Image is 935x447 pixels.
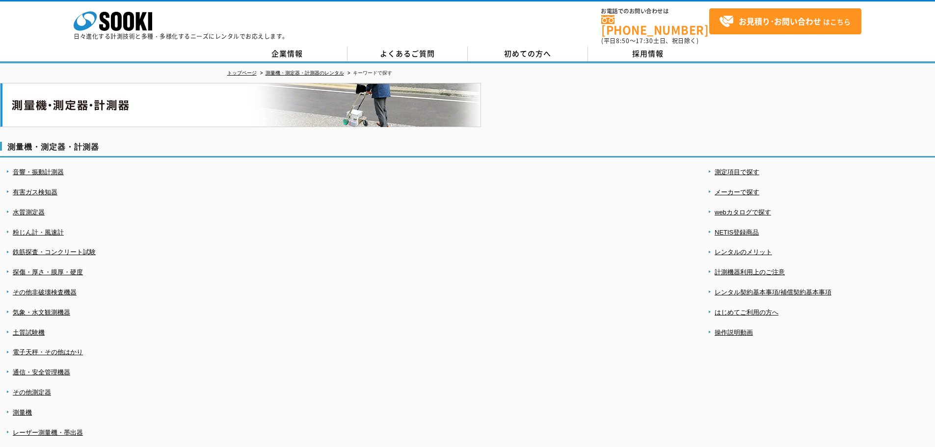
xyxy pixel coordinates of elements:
a: webカタログで探す [715,209,771,216]
a: レンタル契約基本事項/補償契約基本事項 [715,289,831,296]
span: 初めての方へ [504,48,551,59]
a: 測量機・測定器・計測器のレンタル [266,70,344,76]
a: その他非破壊検査機器 [13,289,77,296]
a: 粉じん計・風速計 [13,229,64,236]
a: 測量機 [13,409,32,416]
a: 鉄筋探査・コンクリート試験 [13,248,96,256]
a: 初めての方へ [468,47,588,61]
a: 企業情報 [227,47,347,61]
span: 8:50 [616,36,630,45]
span: はこちら [719,14,851,29]
strong: お見積り･お問い合わせ [739,15,821,27]
li: キーワードで探す [346,68,392,79]
a: レンタルのメリット [715,248,772,256]
a: 計測機器利用上のご注意 [715,268,785,276]
a: 電子天秤・その他はかり [13,348,83,356]
a: 音響・振動計測器 [13,168,64,176]
a: 気象・水文観測機器 [13,309,70,316]
a: お見積り･お問い合わせはこちら [709,8,861,34]
a: その他測定器 [13,389,51,396]
a: 採用情報 [588,47,708,61]
a: 水質測定器 [13,209,45,216]
a: メーカーで探す [715,188,759,196]
span: (平日 ～ 土日、祝日除く) [601,36,698,45]
a: 測定項目で探す [715,168,759,176]
span: お電話でのお問い合わせは [601,8,709,14]
a: トップページ [227,70,257,76]
a: レーザー測量機・墨出器 [13,429,83,436]
a: 通信・安全管理機器 [13,368,70,376]
a: 探傷・厚さ・膜厚・硬度 [13,268,83,276]
span: 17:30 [636,36,653,45]
a: NETIS登録商品 [715,229,759,236]
a: よくあるご質問 [347,47,468,61]
a: 操作説明動画 [715,329,753,336]
a: 土質試験機 [13,329,45,336]
p: 日々進化する計測技術と多種・多様化するニーズにレンタルでお応えします。 [74,33,289,39]
a: 有害ガス検知器 [13,188,57,196]
a: [PHONE_NUMBER] [601,15,709,35]
a: はじめてご利用の方へ [715,309,778,316]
